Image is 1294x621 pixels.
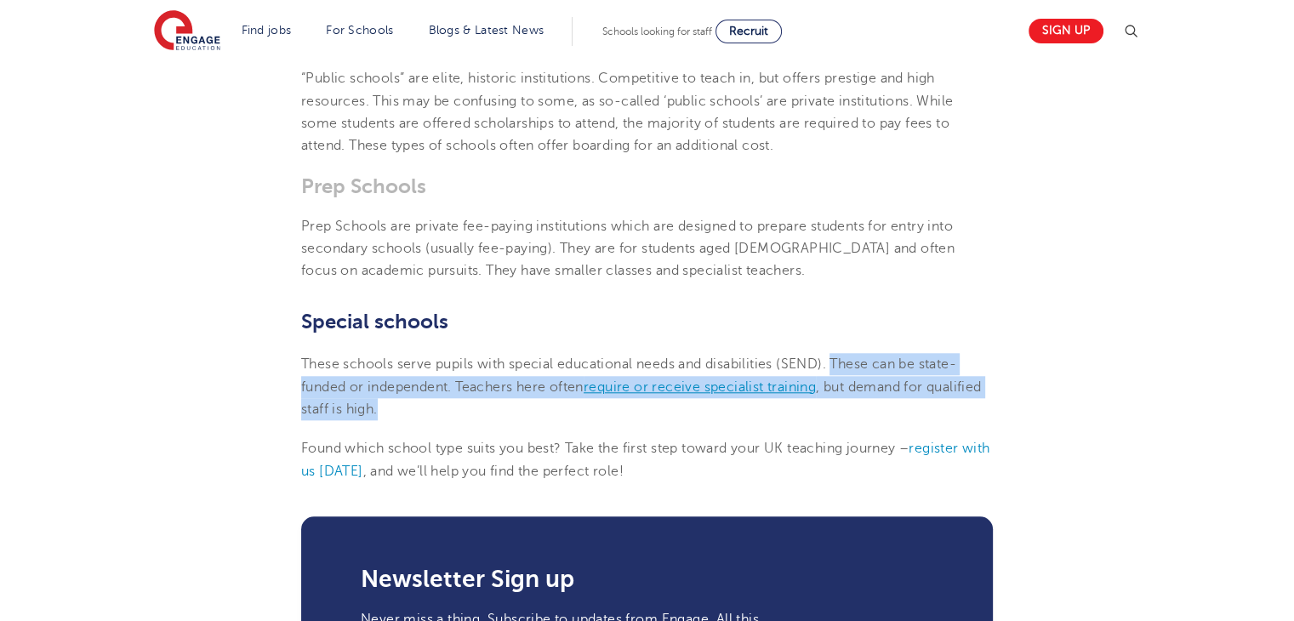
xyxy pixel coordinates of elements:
[584,379,816,395] a: require or receive specialist training
[154,10,220,53] img: Engage Education
[301,174,426,198] b: Prep Schools
[715,20,782,43] a: Recruit
[301,71,953,153] span: “Public schools” are elite, historic institutions. Competitive to teach in, but offers prestige a...
[301,356,956,394] span: These schools serve pupils with special educational needs and disabilities (SEND). These can be s...
[361,567,933,591] h3: Newsletter Sign up
[301,310,448,333] b: Special schools
[729,25,768,37] span: Recruit
[301,441,989,478] a: register with us [DATE]
[429,24,544,37] a: Blogs & Latest News
[326,24,393,37] a: For Schools
[301,219,955,279] span: Prep Schools are private fee-paying institutions which are designed to prepare students for entry...
[301,441,909,456] span: Found which school type suits you best? Take the first step toward your UK teaching journey –
[363,464,624,479] span: , and we’ll help you find the perfect role!
[1029,19,1103,43] a: Sign up
[602,26,712,37] span: Schools looking for staff
[242,24,292,37] a: Find jobs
